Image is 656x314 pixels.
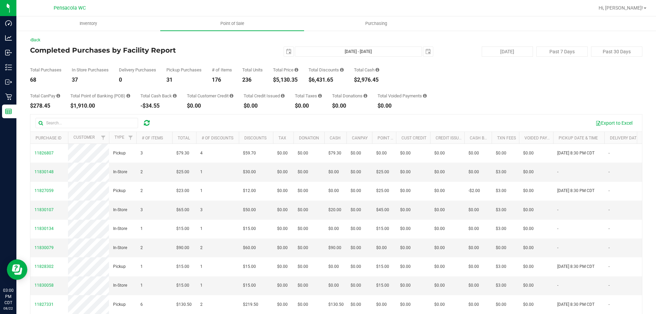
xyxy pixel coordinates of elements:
[559,136,598,140] a: Pickup Date & Time
[468,245,479,251] span: $0.00
[423,94,427,98] i: Sum of all voided payment transaction amounts, excluding tips and transaction fees, for all purch...
[351,282,361,289] span: $0.00
[376,169,389,175] span: $25.00
[468,150,479,156] span: $0.00
[400,263,411,270] span: $0.00
[98,132,109,144] a: Filter
[523,282,534,289] span: $0.00
[277,282,288,289] span: $0.00
[298,207,308,213] span: $0.00
[378,136,426,140] a: Point of Banking (POB)
[140,94,177,98] div: Total Cash Back
[277,226,288,232] span: $0.00
[298,150,308,156] span: $0.00
[591,117,637,129] button: Export to Excel
[523,226,534,232] span: $0.00
[523,169,534,175] span: $0.00
[73,135,95,140] a: Customer
[351,169,361,175] span: $0.00
[140,207,143,213] span: 3
[113,207,127,213] span: In-Store
[295,68,298,72] i: Sum of the total prices of all purchases in the date range.
[7,259,27,280] iframe: Resource center
[5,108,12,115] inline-svg: Reports
[119,77,156,83] div: 0
[200,226,203,232] span: 1
[56,94,60,98] i: Sum of the successful, non-voided CanPay payment transactions for all purchases in the date range.
[468,169,479,175] span: $0.00
[434,150,445,156] span: $0.00
[496,207,506,213] span: $3.00
[351,226,361,232] span: $0.00
[376,226,389,232] span: $15.00
[113,226,127,232] span: In-Store
[400,282,411,289] span: $0.00
[523,301,534,308] span: $0.00
[277,169,288,175] span: $0.00
[140,282,143,289] span: 1
[557,169,558,175] span: -
[5,20,12,27] inline-svg: Dashboard
[187,103,233,109] div: $0.00
[434,245,445,251] span: $0.00
[200,150,203,156] span: 4
[468,301,479,308] span: $0.00
[298,263,308,270] span: $0.00
[187,94,233,98] div: Total Customer Credit
[277,301,288,308] span: $0.00
[609,226,610,232] span: -
[524,136,558,140] a: Voided Payment
[536,46,588,57] button: Past 7 Days
[468,188,480,194] span: -$2.00
[176,263,189,270] span: $15.00
[557,150,594,156] span: [DATE] 8:30 PM CDT
[356,21,396,27] span: Purchasing
[35,188,54,193] span: 11827059
[173,94,177,98] i: Sum of the cash-back amounts from rounded-up electronic payments for all purchases in the date ra...
[496,169,506,175] span: $3.00
[376,301,387,308] span: $0.00
[140,245,143,251] span: 2
[364,94,367,98] i: Sum of all round-up-to-next-dollar total price adjustments for all purchases in the date range.
[113,263,126,270] span: Pickup
[328,226,339,232] span: $0.00
[400,301,411,308] span: $0.00
[35,302,54,307] span: 11827331
[496,282,506,289] span: $3.00
[375,68,379,72] i: Sum of the successful, non-voided cash payment transactions for all purchases in the date range. ...
[401,136,426,140] a: Cust Credit
[496,263,506,270] span: $3.00
[30,46,234,54] h4: Completed Purchases by Facility Report
[35,226,54,231] span: 11830134
[400,188,411,194] span: $0.00
[330,136,341,140] a: Cash
[309,68,344,72] div: Total Discounts
[609,150,610,156] span: -
[609,245,610,251] span: -
[16,16,160,31] a: Inventory
[376,150,387,156] span: $0.00
[176,150,189,156] span: $79.30
[30,38,40,42] a: Back
[36,136,61,140] a: Purchase ID
[176,226,189,232] span: $15.00
[354,68,379,72] div: Total Cash
[140,169,143,175] span: 2
[72,68,109,72] div: In Store Purchases
[243,207,256,213] span: $50.00
[599,5,643,11] span: Hi, [PERSON_NAME]!
[468,207,479,213] span: $0.00
[609,282,610,289] span: -
[140,150,143,156] span: 3
[609,188,610,194] span: -
[295,103,322,109] div: $0.00
[70,21,106,27] span: Inventory
[200,282,203,289] span: 1
[497,136,516,140] a: Txn Fees
[434,207,445,213] span: $0.00
[72,77,109,83] div: 37
[212,77,232,83] div: 176
[5,93,12,100] inline-svg: Retail
[304,16,448,31] a: Purchasing
[400,226,411,232] span: $0.00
